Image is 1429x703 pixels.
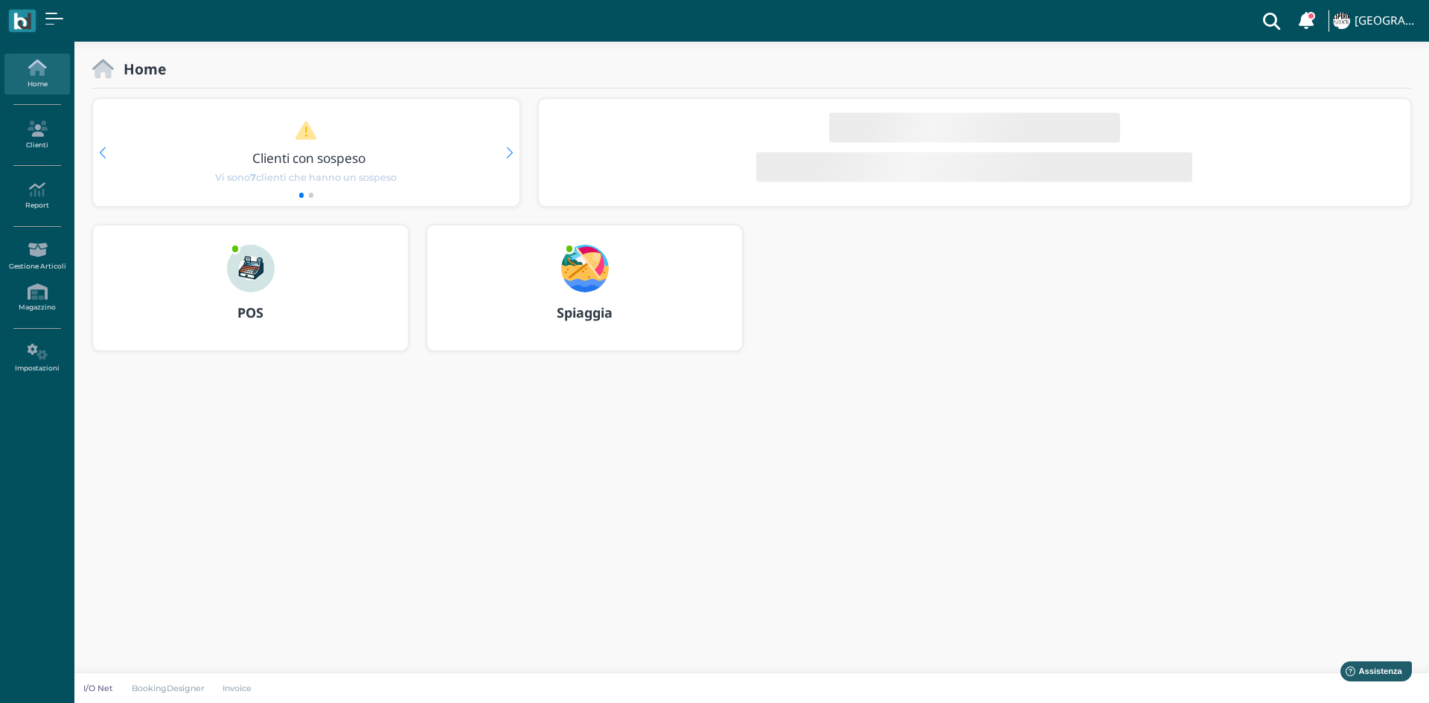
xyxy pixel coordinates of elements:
[1331,3,1420,39] a: ... [GEOGRAPHIC_DATA]
[506,147,513,158] div: Next slide
[215,170,397,184] span: Vi sono clienti che hanno un sospeso
[250,172,256,183] b: 7
[561,245,609,292] img: ...
[557,304,613,321] b: Spiaggia
[1323,657,1416,690] iframe: Help widget launcher
[99,147,106,158] div: Previous slide
[121,121,490,184] a: Clienti con sospeso Vi sono7clienti che hanno un sospeso
[227,245,275,292] img: ...
[114,61,166,77] h2: Home
[124,151,493,165] h3: Clienti con sospeso
[1355,15,1420,28] h4: [GEOGRAPHIC_DATA]
[4,277,69,318] a: Magazzino
[237,304,263,321] b: POS
[4,338,69,379] a: Impostazioni
[92,225,409,369] a: ... POS
[1333,13,1349,29] img: ...
[13,13,31,30] img: logo
[4,115,69,155] a: Clienti
[4,236,69,277] a: Gestione Articoli
[426,225,743,369] a: ... Spiaggia
[93,99,520,206] div: 1 / 2
[4,54,69,94] a: Home
[44,12,98,23] span: Assistenza
[4,176,69,216] a: Report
